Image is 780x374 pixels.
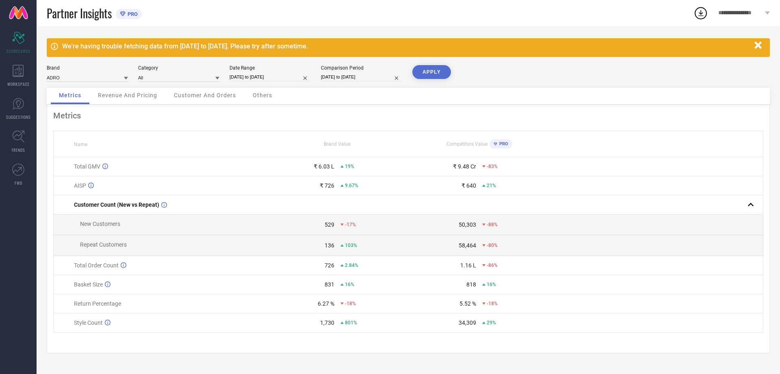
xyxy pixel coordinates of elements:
span: WORKSPACE [7,81,30,87]
span: Revenue And Pricing [98,92,157,98]
span: -18% [487,301,498,306]
div: ₹ 726 [320,182,334,189]
div: 726 [325,262,334,269]
div: 58,464 [459,242,476,249]
div: Metrics [53,111,763,120]
span: Return Percentage [74,300,121,307]
span: Brand Value [324,141,351,147]
span: 19% [345,164,354,169]
span: 16% [487,282,496,287]
div: 136 [325,242,334,249]
span: Others [253,92,272,98]
span: Total Order Count [74,262,119,269]
div: ₹ 6.03 L [314,163,334,170]
span: -80% [487,243,498,248]
div: ₹ 9.48 Cr [453,163,476,170]
input: Select date range [230,73,311,81]
span: PRO [126,11,138,17]
span: 801% [345,320,357,326]
div: Category [138,65,219,71]
span: Basket Size [74,281,103,288]
span: -83% [487,164,498,169]
div: 1.16 L [460,262,476,269]
div: 50,303 [459,221,476,228]
div: 5.52 % [459,300,476,307]
span: Customer And Orders [174,92,236,98]
div: ₹ 640 [461,182,476,189]
div: Open download list [693,6,708,20]
span: New Customers [80,221,120,227]
div: 1,730 [320,319,334,326]
input: Select comparison period [321,73,402,81]
span: Style Count [74,319,103,326]
span: Customer Count (New vs Repeat) [74,201,159,208]
div: 818 [466,281,476,288]
div: 34,309 [459,319,476,326]
span: 29% [487,320,496,326]
div: Brand [47,65,128,71]
span: TRENDS [11,147,25,153]
span: -88% [487,222,498,227]
div: 831 [325,281,334,288]
button: APPLY [412,65,451,79]
span: Partner Insights [47,5,112,22]
span: 2.84% [345,262,358,268]
span: SCORECARDS [6,48,30,54]
span: 103% [345,243,357,248]
div: Comparison Period [321,65,402,71]
span: SUGGESTIONS [6,114,31,120]
span: 9.67% [345,183,358,188]
span: 16% [345,282,354,287]
span: Repeat Customers [80,241,127,248]
span: 21% [487,183,496,188]
span: Metrics [59,92,81,98]
span: -17% [345,222,356,227]
div: 529 [325,221,334,228]
div: Date Range [230,65,311,71]
span: -18% [345,301,356,306]
span: Name [74,142,87,147]
span: Total GMV [74,163,100,170]
span: AISP [74,182,86,189]
span: PRO [497,141,508,147]
div: We're having trouble fetching data from [DATE] to [DATE]. Please try after sometime. [62,42,750,50]
span: FWD [15,180,22,186]
span: -86% [487,262,498,268]
div: 6.27 % [318,300,334,307]
span: Competitors Value [446,141,487,147]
